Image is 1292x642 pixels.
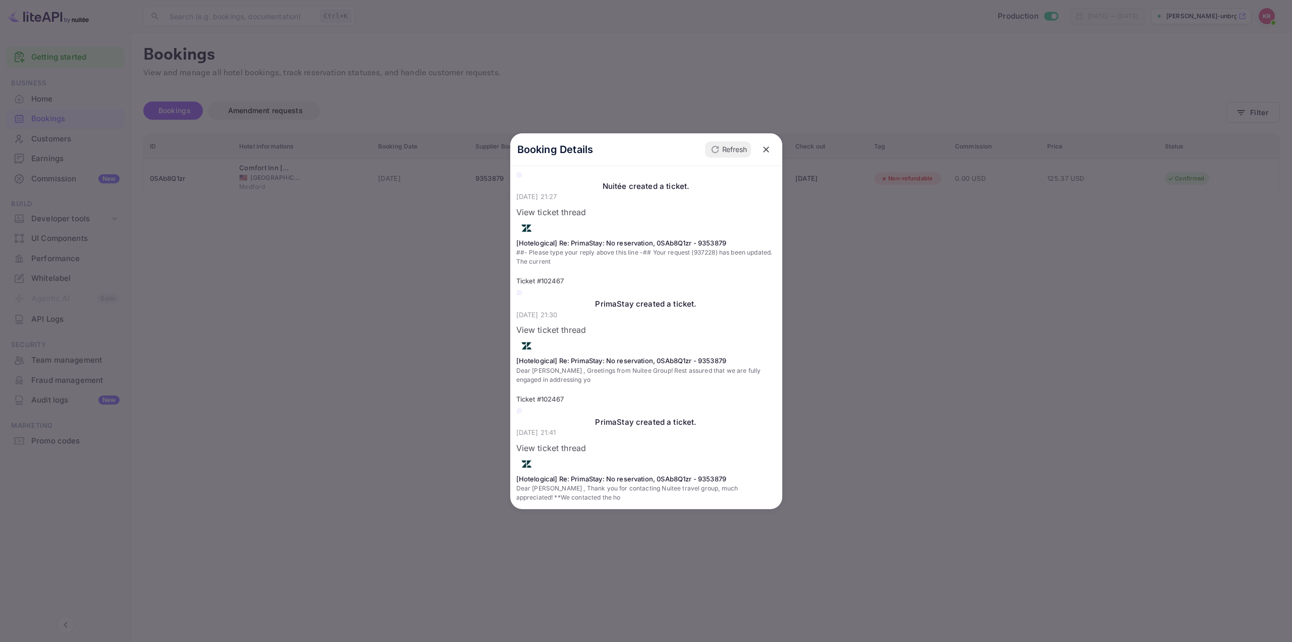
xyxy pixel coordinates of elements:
[705,141,751,158] button: Refresh
[516,428,776,438] p: [DATE] 21:41
[516,248,776,266] p: ##- Please type your reply above this line -## Your request (937228) has been updated. The current
[516,356,776,366] p: [Hotelogical] Re: PrimaStay: No reservation, 0SAb8Q1zr - 9353879
[516,159,564,167] span: Ticket #102467
[757,140,775,159] button: close
[516,206,776,218] p: View ticket thread
[516,454,536,474] img: AwvSTEc2VUhQAAAAAElFTkSuQmCC
[516,336,536,356] img: AwvSTEc2VUhQAAAAAElFTkSuQmCC
[722,144,747,155] p: Refresh
[516,366,776,384] p: Dear [PERSON_NAME] , Greetings from Nuitee Group! Rest assured that we are fully engaged in addre...
[516,310,776,320] p: [DATE] 21:30
[516,474,776,484] p: [Hotelogical] Re: PrimaStay: No reservation, 0SAb8Q1zr - 9353879
[516,395,564,403] span: Ticket #102467
[516,324,776,336] p: View ticket thread
[516,277,564,285] span: Ticket #102467
[516,181,776,192] div: Nuitée created a ticket.
[516,299,776,310] div: PrimaStay created a ticket.
[516,192,776,202] p: [DATE] 21:27
[516,442,776,454] p: View ticket thread
[516,218,536,238] img: AwvSTEc2VUhQAAAAAElFTkSuQmCC
[516,484,776,502] p: Dear [PERSON_NAME] , Thank you for contacting Nuitee travel group, much appreciated! **We contact...
[516,238,776,249] p: [Hotelogical] Re: PrimaStay: No reservation, 0SAb8Q1zr - 9353879
[517,142,594,157] p: Booking Details
[516,417,776,428] div: PrimaStay created a ticket.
